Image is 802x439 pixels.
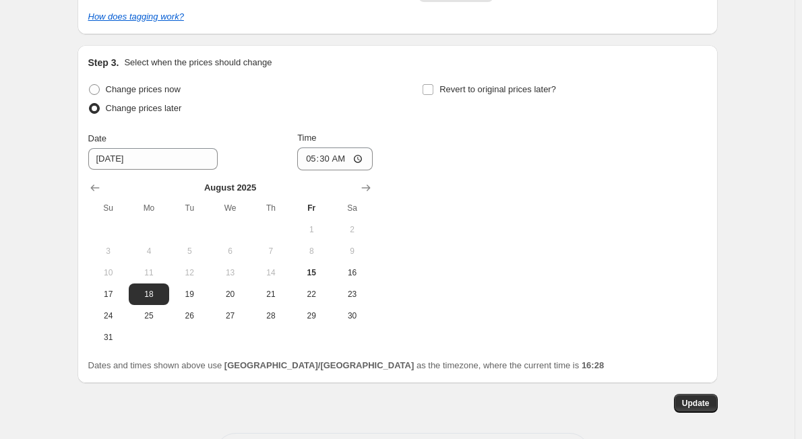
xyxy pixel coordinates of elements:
span: 14 [256,267,286,278]
button: Today Friday August 15 2025 [291,262,332,283]
th: Tuesday [169,197,210,219]
span: Su [94,203,123,213]
button: Friday August 8 2025 [291,240,332,262]
span: 20 [215,289,245,300]
span: Time [297,133,316,143]
input: 12:00 [297,147,373,170]
button: Tuesday August 19 2025 [169,283,210,305]
p: Select when the prices should change [124,56,272,69]
input: 8/15/2025 [88,148,218,170]
button: Sunday August 10 2025 [88,262,129,283]
button: Sunday August 24 2025 [88,305,129,327]
span: Tu [175,203,204,213]
button: Sunday August 31 2025 [88,327,129,348]
span: Dates and times shown above use as the timezone, where the current time is [88,360,605,370]
th: Friday [291,197,332,219]
button: Monday August 4 2025 [129,240,169,262]
button: Friday August 1 2025 [291,219,332,240]
b: [GEOGRAPHIC_DATA]/[GEOGRAPHIC_DATA] [224,360,414,370]
button: Friday August 22 2025 [291,283,332,305]
th: Monday [129,197,169,219]
button: Show next month, September 2025 [357,178,375,197]
button: Wednesday August 6 2025 [210,240,250,262]
button: Thursday August 7 2025 [251,240,291,262]
button: Monday August 25 2025 [129,305,169,327]
button: Wednesday August 13 2025 [210,262,250,283]
span: 8 [297,246,326,257]
span: 16 [337,267,367,278]
button: Tuesday August 12 2025 [169,262,210,283]
span: 5 [175,246,204,257]
button: Saturday August 30 2025 [332,305,372,327]
button: Friday August 29 2025 [291,305,332,327]
button: Show previous month, July 2025 [86,178,104,197]
span: 15 [297,267,326,278]
span: Mo [134,203,164,213]
span: 3 [94,246,123,257]
span: Fr [297,203,326,213]
span: 18 [134,289,164,300]
span: 24 [94,310,123,321]
button: Monday August 11 2025 [129,262,169,283]
span: 6 [215,246,245,257]
span: 29 [297,310,326,321]
span: 23 [337,289,367,300]
span: 22 [297,289,326,300]
span: 19 [175,289,204,300]
span: 12 [175,267,204,278]
span: 2 [337,224,367,235]
span: 28 [256,310,286,321]
th: Sunday [88,197,129,219]
span: 26 [175,310,204,321]
button: Update [674,394,718,413]
span: 11 [134,267,164,278]
button: Saturday August 23 2025 [332,283,372,305]
button: Thursday August 21 2025 [251,283,291,305]
span: 21 [256,289,286,300]
span: Update [682,398,710,409]
th: Wednesday [210,197,250,219]
button: Sunday August 17 2025 [88,283,129,305]
h2: Step 3. [88,56,119,69]
span: 9 [337,246,367,257]
span: 25 [134,310,164,321]
button: Thursday August 28 2025 [251,305,291,327]
button: Saturday August 2 2025 [332,219,372,240]
span: 10 [94,267,123,278]
span: 7 [256,246,286,257]
span: Date [88,133,106,143]
span: 30 [337,310,367,321]
button: Tuesday August 5 2025 [169,240,210,262]
span: 13 [215,267,245,278]
a: How does tagging work? [88,11,184,22]
button: Thursday August 14 2025 [251,262,291,283]
span: Sa [337,203,367,213]
span: We [215,203,245,213]
b: 16:28 [582,360,604,370]
span: 31 [94,332,123,343]
span: 27 [215,310,245,321]
span: 1 [297,224,326,235]
span: Revert to original prices later? [439,84,556,94]
button: Monday August 18 2025 [129,283,169,305]
button: Sunday August 3 2025 [88,240,129,262]
span: 17 [94,289,123,300]
button: Wednesday August 27 2025 [210,305,250,327]
button: Wednesday August 20 2025 [210,283,250,305]
span: Th [256,203,286,213]
span: Change prices now [106,84,181,94]
button: Saturday August 16 2025 [332,262,372,283]
span: 4 [134,246,164,257]
th: Thursday [251,197,291,219]
span: Change prices later [106,103,182,113]
button: Saturday August 9 2025 [332,240,372,262]
button: Tuesday August 26 2025 [169,305,210,327]
th: Saturday [332,197,372,219]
